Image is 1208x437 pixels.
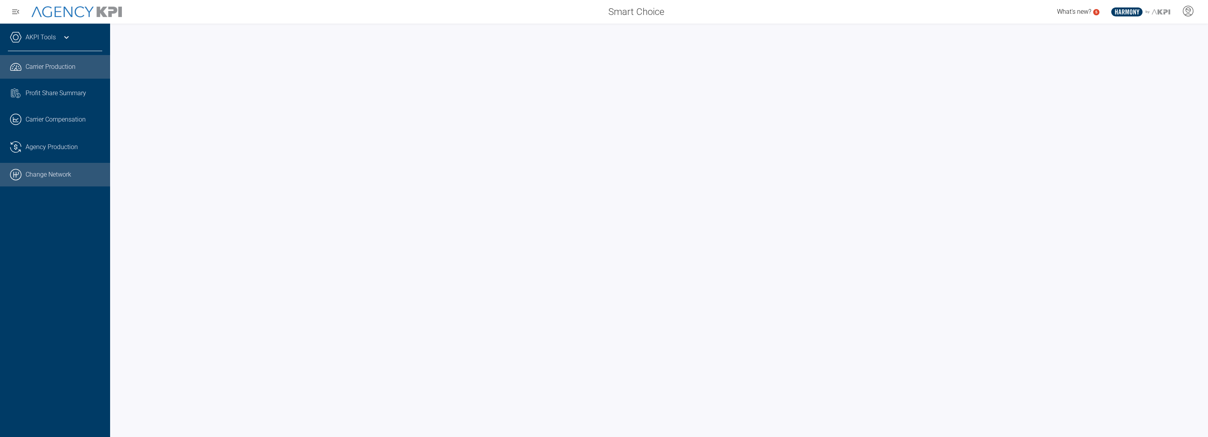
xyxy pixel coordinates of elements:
text: 5 [1095,10,1098,14]
span: Smart Choice [608,5,664,19]
span: Carrier Production [26,62,75,72]
a: 5 [1093,9,1099,15]
a: AKPI Tools [26,33,56,42]
img: AgencyKPI [31,6,122,18]
span: What's new? [1057,8,1091,15]
span: Agency Production [26,142,78,152]
span: Profit Share Summary [26,89,86,98]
